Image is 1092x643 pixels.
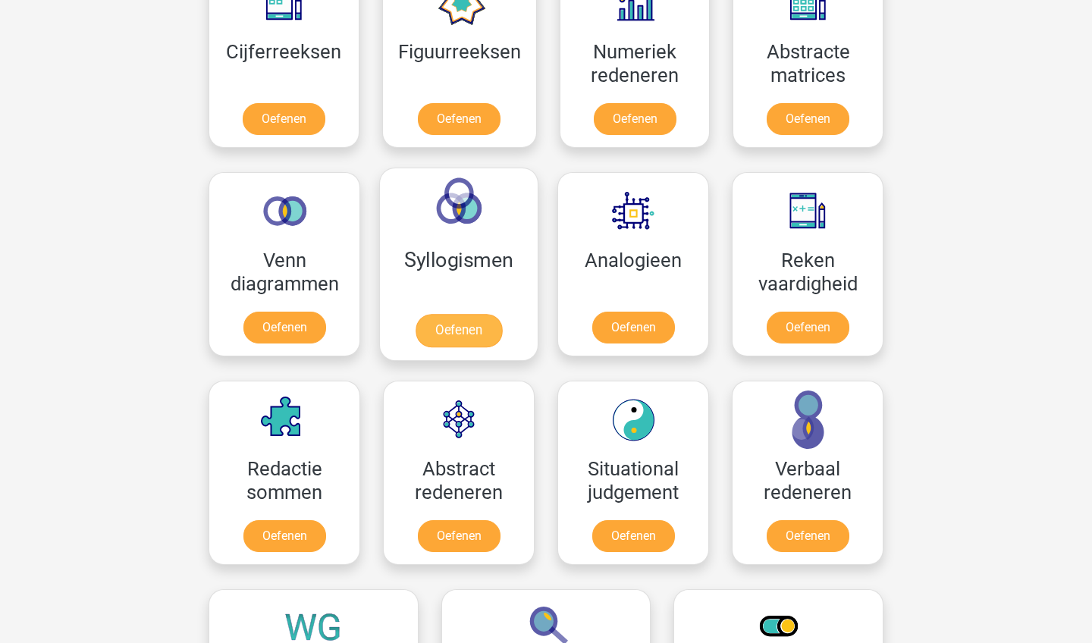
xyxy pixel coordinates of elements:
[418,520,500,552] a: Oefenen
[416,314,502,347] a: Oefenen
[767,520,849,552] a: Oefenen
[243,312,326,343] a: Oefenen
[767,312,849,343] a: Oefenen
[243,103,325,135] a: Oefenen
[592,312,675,343] a: Oefenen
[594,103,676,135] a: Oefenen
[418,103,500,135] a: Oefenen
[243,520,326,552] a: Oefenen
[592,520,675,552] a: Oefenen
[767,103,849,135] a: Oefenen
